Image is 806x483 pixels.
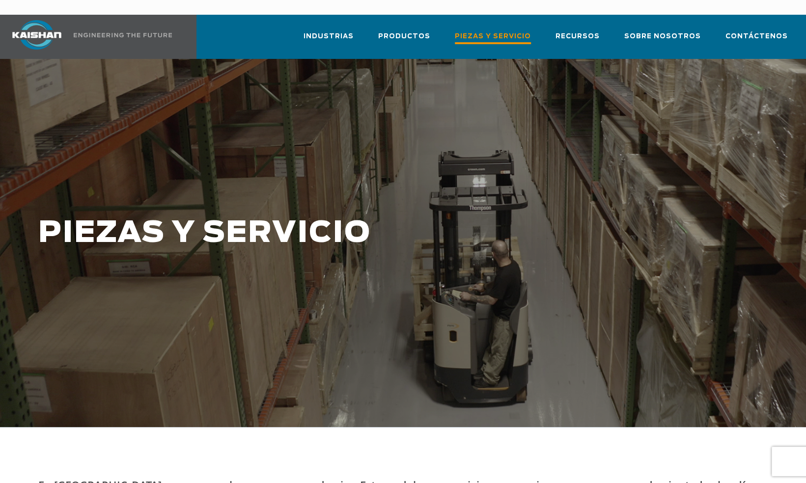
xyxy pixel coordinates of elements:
[725,24,788,57] a: Contáctenos
[624,31,701,42] span: Sobre nosotros
[378,24,430,57] a: Productos
[74,33,172,37] img: Diseñando el futuro
[725,31,788,42] span: Contáctenos
[455,24,531,59] a: Piezas y servicio
[455,31,531,44] span: Piezas y servicio
[38,217,644,250] h1: PIEZAS Y SERVICIO
[556,31,600,42] span: Recursos
[624,24,701,57] a: Sobre nosotros
[304,24,354,57] a: Industrias
[304,31,354,42] span: Industrias
[378,31,430,42] span: Productos
[556,24,600,57] a: Recursos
